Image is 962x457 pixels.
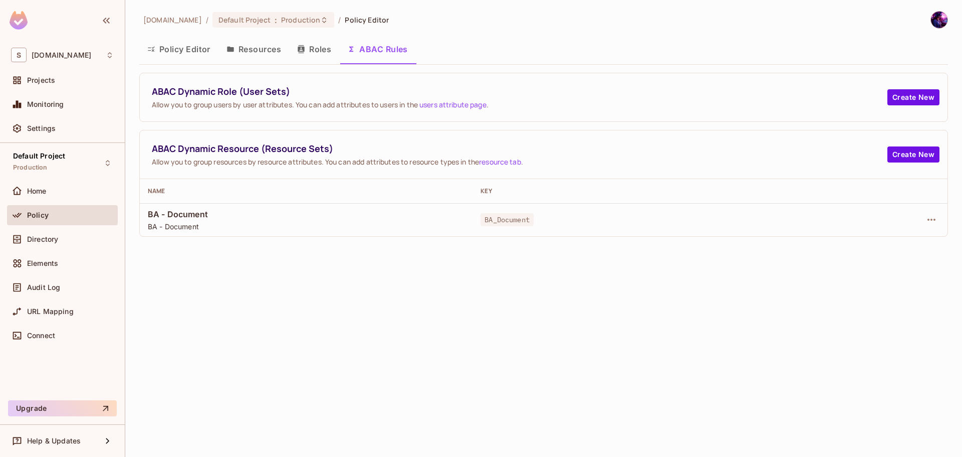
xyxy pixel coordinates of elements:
span: BA - Document [148,222,464,231]
div: Key [480,187,797,195]
li: / [338,15,341,25]
span: Workspace: savameta.com [32,51,91,59]
span: BA_Document [480,213,534,226]
span: Allow you to group resources by resource attributes. You can add attributes to resource types in ... [152,157,887,167]
span: Allow you to group users by user attributes. You can add attributes to users in the . [152,100,887,109]
span: S [11,48,27,62]
a: resource tab [479,157,521,167]
button: Create New [887,89,939,105]
a: users attribute page [419,100,487,109]
span: Audit Log [27,283,60,291]
span: Policy [27,211,49,219]
span: Settings [27,124,56,132]
span: the active workspace [143,15,202,25]
span: Production [281,15,320,25]
span: : [274,16,278,24]
button: ABAC Rules [339,37,416,62]
span: Monitoring [27,100,64,108]
button: Upgrade [8,400,117,416]
span: Help & Updates [27,437,81,445]
button: Roles [289,37,339,62]
span: Projects [27,76,55,84]
span: ABAC Dynamic Role (User Sets) [152,85,887,98]
img: Sơn Trần Văn [931,12,947,28]
span: Connect [27,332,55,340]
span: Default Project [218,15,271,25]
span: Policy Editor [345,15,389,25]
button: Resources [218,37,289,62]
li: / [206,15,208,25]
span: Production [13,164,48,172]
span: Directory [27,235,58,243]
span: Default Project [13,152,65,160]
img: SReyMgAAAABJRU5ErkJggg== [10,11,28,30]
span: BA - Document [148,209,464,220]
span: URL Mapping [27,308,74,316]
button: Create New [887,146,939,163]
span: Elements [27,259,58,267]
span: ABAC Dynamic Resource (Resource Sets) [152,142,887,155]
span: Home [27,187,47,195]
div: Name [148,187,464,195]
button: Policy Editor [139,37,218,62]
